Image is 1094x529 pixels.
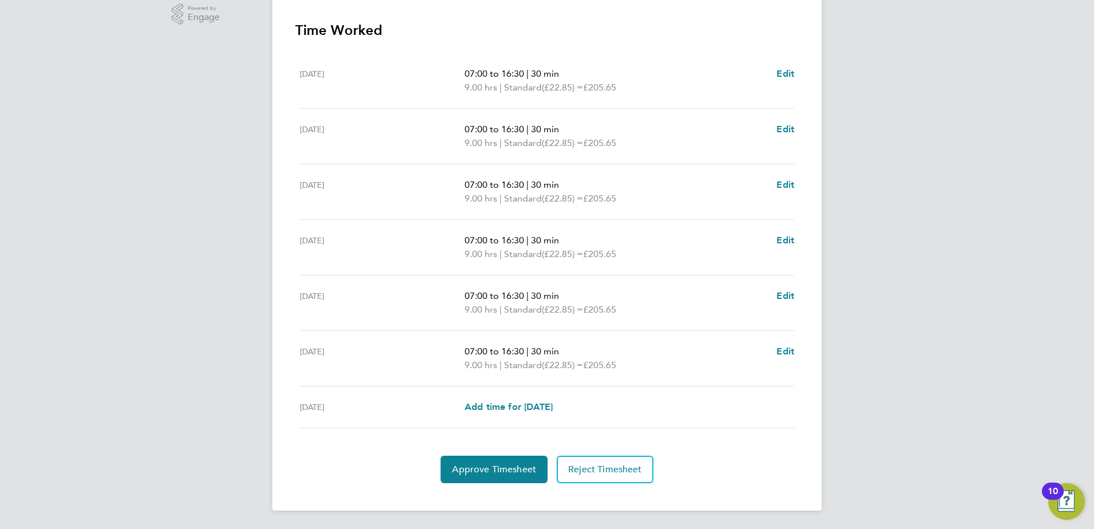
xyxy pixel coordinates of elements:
[776,178,794,192] a: Edit
[465,401,553,412] span: Add time for [DATE]
[583,304,616,315] span: £205.65
[557,456,653,483] button: Reject Timesheet
[526,346,529,357] span: |
[776,68,794,79] span: Edit
[465,248,497,259] span: 9.00 hrs
[300,67,465,94] div: [DATE]
[300,178,465,206] div: [DATE]
[504,81,542,94] span: Standard
[526,124,529,135] span: |
[465,193,497,204] span: 9.00 hrs
[500,82,502,93] span: |
[531,235,559,246] span: 30 min
[776,234,794,247] a: Edit
[776,179,794,190] span: Edit
[465,400,553,414] a: Add time for [DATE]
[526,235,529,246] span: |
[295,21,799,40] h3: Time Worked
[300,400,465,414] div: [DATE]
[542,193,583,204] span: (£22.85) =
[500,304,502,315] span: |
[465,179,524,190] span: 07:00 to 16:30
[526,68,529,79] span: |
[500,193,502,204] span: |
[500,248,502,259] span: |
[441,456,548,483] button: Approve Timesheet
[465,82,497,93] span: 9.00 hrs
[1048,483,1085,520] button: Open Resource Center, 10 new notifications
[500,137,502,148] span: |
[776,123,794,136] a: Edit
[526,179,529,190] span: |
[1048,491,1058,506] div: 10
[504,303,542,317] span: Standard
[776,345,794,358] a: Edit
[542,304,583,315] span: (£22.85) =
[465,235,524,246] span: 07:00 to 16:30
[776,346,794,357] span: Edit
[776,235,794,246] span: Edit
[542,248,583,259] span: (£22.85) =
[776,124,794,135] span: Edit
[188,13,220,22] span: Engage
[300,234,465,261] div: [DATE]
[531,68,559,79] span: 30 min
[531,179,559,190] span: 30 min
[583,82,616,93] span: £205.65
[465,68,524,79] span: 07:00 to 16:30
[542,360,583,370] span: (£22.85) =
[583,248,616,259] span: £205.65
[452,464,536,475] span: Approve Timesheet
[300,123,465,150] div: [DATE]
[542,82,583,93] span: (£22.85) =
[583,360,616,370] span: £205.65
[504,136,542,150] span: Standard
[776,290,794,301] span: Edit
[188,3,220,13] span: Powered by
[465,360,497,370] span: 9.00 hrs
[583,137,616,148] span: £205.65
[542,137,583,148] span: (£22.85) =
[583,193,616,204] span: £205.65
[504,247,542,261] span: Standard
[465,137,497,148] span: 9.00 hrs
[531,124,559,135] span: 30 min
[300,289,465,317] div: [DATE]
[504,358,542,372] span: Standard
[172,3,220,25] a: Powered byEngage
[531,346,559,357] span: 30 min
[568,464,642,475] span: Reject Timesheet
[531,290,559,301] span: 30 min
[465,346,524,357] span: 07:00 to 16:30
[776,289,794,303] a: Edit
[465,304,497,315] span: 9.00 hrs
[300,345,465,372] div: [DATE]
[500,360,502,370] span: |
[504,192,542,206] span: Standard
[465,124,524,135] span: 07:00 to 16:30
[526,290,529,301] span: |
[465,290,524,301] span: 07:00 to 16:30
[776,67,794,81] a: Edit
